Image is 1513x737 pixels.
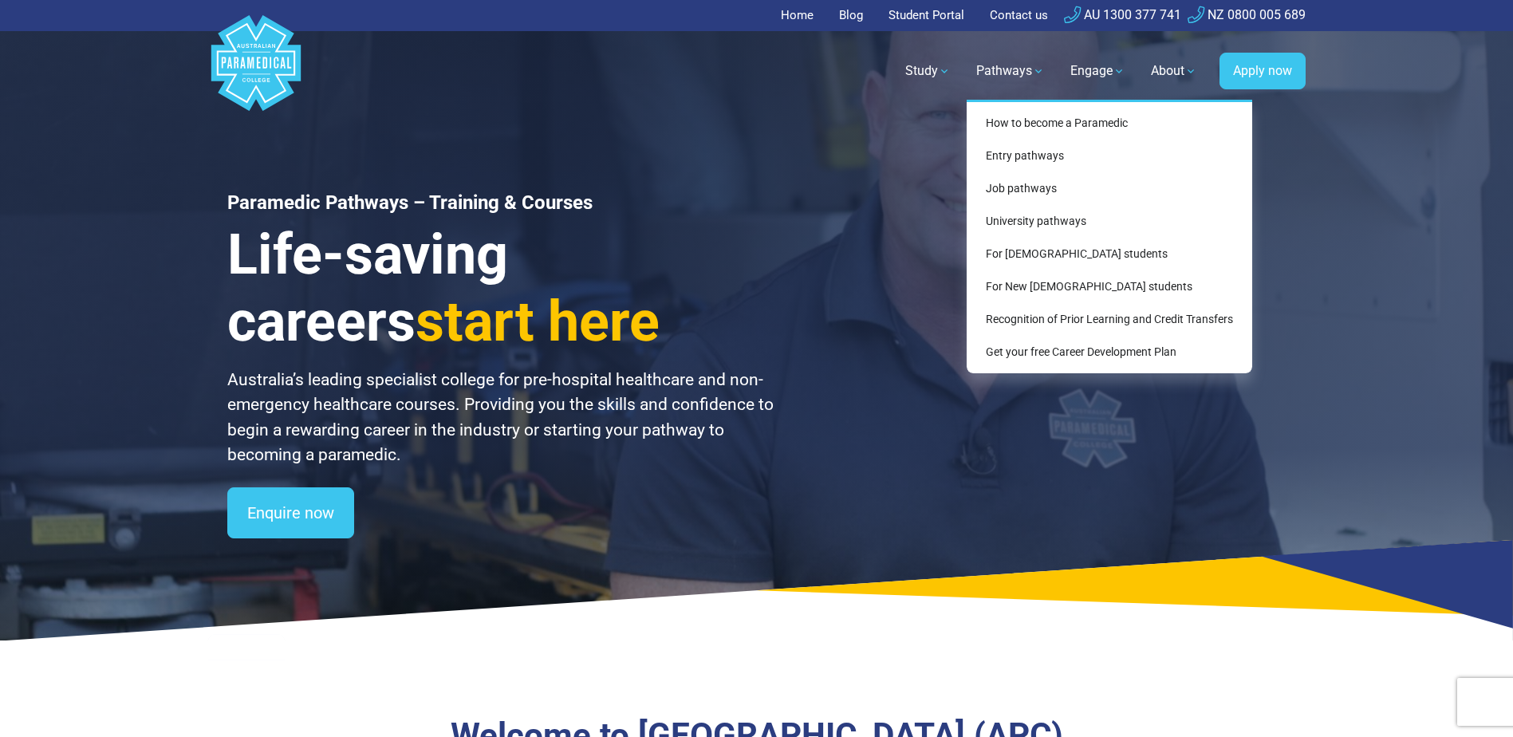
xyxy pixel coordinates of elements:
a: Study [896,49,960,93]
a: University pathways [973,207,1246,236]
a: For [DEMOGRAPHIC_DATA] students [973,239,1246,269]
h1: Paramedic Pathways – Training & Courses [227,191,776,215]
a: For New [DEMOGRAPHIC_DATA] students [973,272,1246,301]
a: Apply now [1219,53,1306,89]
a: Get your free Career Development Plan [973,337,1246,367]
a: Enquire now [227,487,354,538]
span: start here [416,289,660,354]
h3: Life-saving careers [227,221,776,355]
a: Engage [1061,49,1135,93]
a: Entry pathways [973,141,1246,171]
a: Australian Paramedical College [208,31,304,112]
a: Recognition of Prior Learning and Credit Transfers [973,305,1246,334]
a: Pathways [967,49,1054,93]
a: About [1141,49,1207,93]
div: Pathways [967,100,1252,373]
a: AU 1300 377 741 [1064,7,1181,22]
a: How to become a Paramedic [973,108,1246,138]
a: NZ 0800 005 689 [1188,7,1306,22]
a: Job pathways [973,174,1246,203]
p: Australia’s leading specialist college for pre-hospital healthcare and non-emergency healthcare c... [227,368,776,468]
